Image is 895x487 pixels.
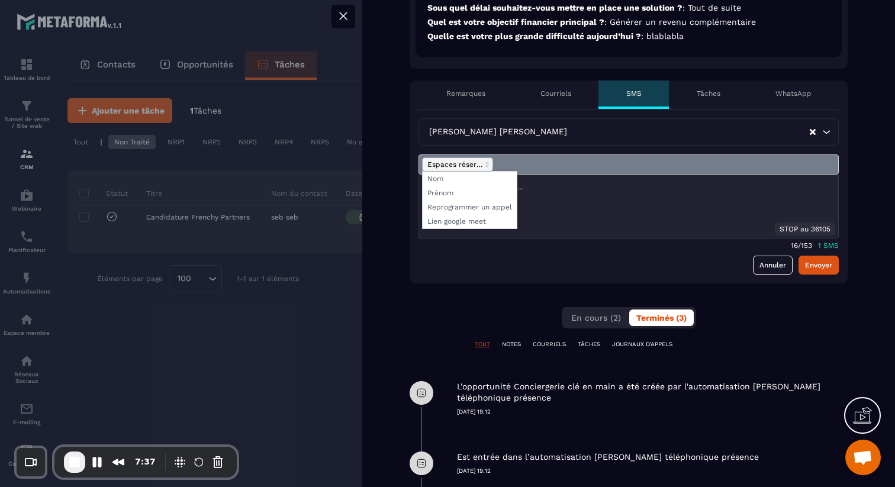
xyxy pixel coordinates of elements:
[533,340,566,349] p: COURRIELS
[457,408,848,416] p: [DATE] 19:12
[818,241,839,250] p: 1 SMS
[457,451,759,463] p: Est entrée dans l’automatisation [PERSON_NAME] téléphonique présence
[426,125,569,138] span: [PERSON_NAME] [PERSON_NAME]
[502,340,521,349] p: NOTES
[564,309,628,326] button: En cours (2)
[427,2,830,14] p: Sous quel délai souhaitez-vous mettre en place une solution ?
[569,125,809,138] input: Search for option
[612,340,672,349] p: JOURNAUX D'APPELS
[626,89,642,98] p: SMS
[753,256,793,275] a: Annuler
[629,309,694,326] button: Terminés (3)
[571,313,621,322] span: En cours (2)
[697,89,720,98] p: Tâches
[578,340,600,349] p: TÂCHES
[682,3,741,12] span: : Tout de suite
[775,89,812,98] p: WhatsApp
[810,128,816,137] button: Clear Selected
[791,241,801,250] p: 16/
[845,440,881,475] a: Ouvrir le chat
[427,31,830,42] p: Quelle est votre plus grande difficulté aujourd’hui ?
[540,89,571,98] p: Courriels
[604,17,756,27] span: : Générer un revenu complémentaire
[418,118,839,146] div: Search for option
[457,381,845,404] p: L'opportunité Conciergerie clé en main a été créée par l'automatisation [PERSON_NAME] téléphoniqu...
[799,256,839,275] button: Envoyer
[475,340,490,349] p: TOUT
[457,467,848,475] p: [DATE] 19:12
[801,241,812,250] p: 153
[641,31,684,41] span: : blablabla
[427,17,830,28] p: Quel est votre objectif financier principal ?
[775,222,835,236] div: STOP au 36105
[636,313,687,322] span: Terminés (3)
[446,89,485,98] p: Remarques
